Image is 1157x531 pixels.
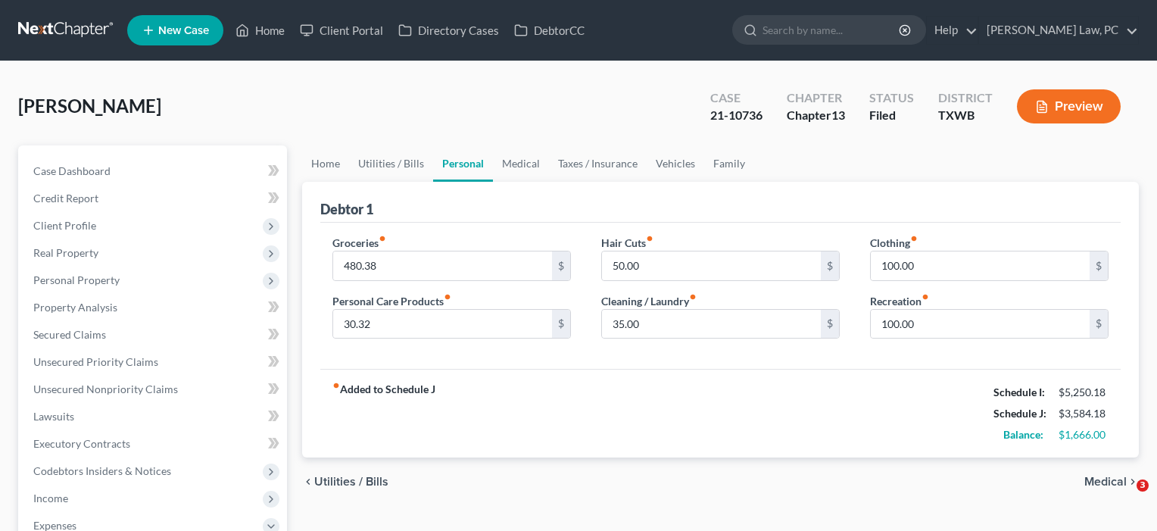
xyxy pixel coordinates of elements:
span: Real Property [33,246,98,259]
a: Utilities / Bills [349,145,433,182]
a: DebtorCC [507,17,592,44]
i: fiber_manual_record [379,235,386,242]
span: 13 [831,108,845,122]
a: Client Portal [292,17,391,44]
a: Property Analysis [21,294,287,321]
input: -- [333,310,552,339]
strong: Schedule J: [993,407,1046,420]
span: Utilities / Bills [314,476,388,488]
div: $ [552,310,570,339]
a: Unsecured Nonpriority Claims [21,376,287,403]
input: -- [333,251,552,280]
a: [PERSON_NAME] Law, PC [979,17,1138,44]
label: Recreation [870,293,929,309]
label: Groceries [332,235,386,251]
span: [PERSON_NAME] [18,95,161,117]
span: Lawsuits [33,410,74,423]
i: chevron_left [302,476,314,488]
span: Income [33,492,68,504]
input: Search by name... [762,16,901,44]
i: fiber_manual_record [444,293,451,301]
a: Family [704,145,754,182]
span: Secured Claims [33,328,106,341]
a: Unsecured Priority Claims [21,348,287,376]
span: Codebtors Insiders & Notices [33,464,171,477]
i: fiber_manual_record [332,382,340,389]
div: $3,584.18 [1059,406,1109,421]
span: Unsecured Priority Claims [33,355,158,368]
label: Clothing [870,235,918,251]
label: Personal Care Products [332,293,451,309]
a: Secured Claims [21,321,287,348]
div: 21-10736 [710,107,762,124]
button: chevron_left Utilities / Bills [302,476,388,488]
a: Executory Contracts [21,430,287,458]
button: Preview [1017,89,1121,123]
div: $ [821,251,839,280]
div: Filed [869,107,914,124]
a: Credit Report [21,185,287,212]
span: Case Dashboard [33,164,111,177]
input: -- [602,310,821,339]
div: TXWB [938,107,993,124]
a: Vehicles [647,145,704,182]
div: $ [821,310,839,339]
div: Status [869,89,914,107]
span: Unsecured Nonpriority Claims [33,383,178,395]
span: Medical [1084,476,1127,488]
strong: Schedule I: [993,386,1045,398]
a: Taxes / Insurance [549,145,647,182]
a: Home [302,145,349,182]
i: fiber_manual_record [922,293,929,301]
a: Personal [433,145,493,182]
input: -- [871,310,1090,339]
button: Medical chevron_right [1084,476,1139,488]
a: Help [927,17,978,44]
div: Chapter [787,89,845,107]
div: $ [1090,310,1108,339]
div: $ [552,251,570,280]
a: Home [228,17,292,44]
i: chevron_right [1127,476,1139,488]
input: -- [871,251,1090,280]
span: Client Profile [33,219,96,232]
div: Debtor 1 [320,200,373,218]
label: Hair Cuts [601,235,653,251]
span: Property Analysis [33,301,117,314]
div: District [938,89,993,107]
strong: Balance: [1003,428,1043,441]
strong: Added to Schedule J [332,382,435,445]
div: $5,250.18 [1059,385,1109,400]
div: Case [710,89,762,107]
i: fiber_manual_record [646,235,653,242]
div: Chapter [787,107,845,124]
a: Case Dashboard [21,158,287,185]
iframe: Intercom live chat [1106,479,1142,516]
div: $1,666.00 [1059,427,1109,442]
a: Medical [493,145,549,182]
div: $ [1090,251,1108,280]
span: New Case [158,25,209,36]
a: Lawsuits [21,403,287,430]
label: Cleaning / Laundry [601,293,697,309]
span: Executory Contracts [33,437,130,450]
i: fiber_manual_record [910,235,918,242]
span: Credit Report [33,192,98,205]
i: fiber_manual_record [689,293,697,301]
a: Directory Cases [391,17,507,44]
span: 3 [1137,479,1149,492]
span: Personal Property [33,273,120,286]
input: -- [602,251,821,280]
